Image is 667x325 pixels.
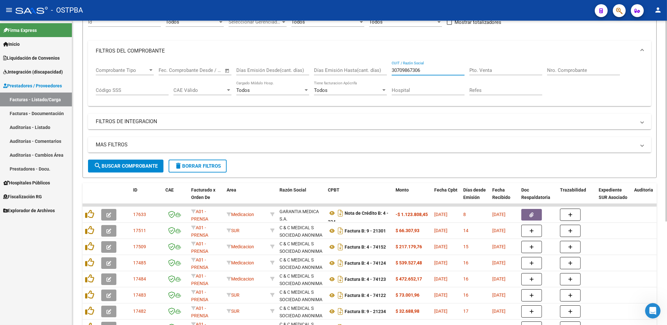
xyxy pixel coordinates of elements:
span: Explorador de Archivos [3,207,55,214]
span: [DATE] [434,260,447,265]
span: 16 [463,292,468,298]
span: Todos [236,87,250,93]
span: 16 [463,276,468,281]
datatable-header-cell: CAE [163,183,189,212]
i: Descargar documento [336,306,345,317]
span: Días desde Emisión [463,187,486,200]
span: [DATE] [492,228,505,233]
span: A01 - PRENSA [191,306,208,318]
span: Razón Social [280,187,306,192]
span: SUR [227,309,240,314]
span: Facturado x Orden De [191,187,215,200]
span: [DATE] [492,260,505,265]
strong: Nota de Crédito B: 4 - 324 [328,211,388,224]
datatable-header-cell: Razón Social [277,183,325,212]
span: Monto [396,187,409,192]
span: Trazabilidad [560,187,586,192]
span: Medicacion [227,276,254,281]
mat-expansion-panel-header: FILTROS DE INTEGRACION [88,114,651,129]
span: [DATE] [492,244,505,249]
i: Descargar documento [336,208,345,218]
input: Fecha fin [191,67,222,73]
strong: $ 539.527,48 [396,260,422,265]
div: 30708074949 [280,208,323,222]
strong: $ 73.001,96 [396,292,419,298]
strong: $ 32.688,98 [396,309,419,314]
i: Descargar documento [336,226,345,236]
span: 8 [463,212,466,217]
span: Todos [291,19,305,25]
strong: $ 217.179,76 [396,244,422,249]
span: A01 - PRENSA [191,225,208,238]
strong: Factura B: 4 - 74122 [345,293,386,298]
span: CPBT [328,187,339,192]
span: [DATE] [434,309,447,314]
span: [DATE] [492,276,505,281]
span: Comprobante Tipo [96,67,148,73]
span: SUR [227,292,240,298]
span: ID [133,187,137,192]
span: A01 - PRENSA [191,257,208,270]
div: C & C MEDICAL S SOCIEDAD ANONIMA [280,256,323,271]
i: Descargar documento [336,242,345,252]
span: A01 - PRENSA [191,241,208,254]
span: Seleccionar Gerenciador [229,19,281,25]
span: Borrar Filtros [174,163,221,169]
span: [DATE] [434,212,447,217]
div: 30707174702 [280,305,323,318]
datatable-header-cell: ID [131,183,163,212]
strong: Factura B: 4 - 74152 [345,244,386,250]
iframe: Intercom live chat [645,303,661,319]
span: SUR [227,228,240,233]
datatable-header-cell: Doc Respaldatoria [519,183,557,212]
span: CAE Válido [173,87,226,93]
div: GARANTIA MEDICA S.A. [280,208,323,223]
datatable-header-cell: Monto [393,183,432,212]
span: Todos [314,87,328,93]
datatable-header-cell: Facturado x Orden De [189,183,224,212]
span: Fecha Cpbt [434,187,457,192]
span: Integración (discapacidad) [3,68,63,75]
span: Mostrar totalizadores [455,18,501,26]
div: 30707174702 [280,289,323,302]
strong: $ 66.307,93 [396,228,419,233]
span: Medicacion [227,212,254,217]
span: A01 - PRENSA [191,273,208,286]
div: C & C MEDICAL S SOCIEDAD ANONIMA [280,224,323,239]
div: FILTROS DEL COMPROBANTE [88,61,651,106]
div: 30707174702 [280,272,323,286]
span: Hospitales Públicos [3,179,50,186]
span: Buscar Comprobante [94,163,158,169]
span: Medicacion [227,260,254,265]
span: Area [227,187,236,192]
span: A01 - PRENSA [191,290,208,302]
span: [DATE] [434,244,447,249]
strong: Factura B: 4 - 74124 [345,261,386,266]
mat-icon: delete [174,162,182,170]
span: Doc Respaldatoria [521,187,550,200]
span: 17482 [133,309,146,314]
span: [DATE] [434,292,447,298]
span: Medicacion [227,244,254,249]
datatable-header-cell: Trazabilidad [557,183,596,212]
span: Inicio [3,41,20,48]
span: 17483 [133,292,146,298]
span: Fiscalización RG [3,193,42,200]
datatable-header-cell: Expediente SUR Asociado [596,183,632,212]
mat-icon: menu [5,6,13,14]
span: Expediente SUR Asociado [599,187,627,200]
span: Prestadores / Proveedores [3,82,62,89]
button: Open calendar [224,67,231,74]
mat-expansion-panel-header: FILTROS DEL COMPROBANTE [88,41,651,61]
i: Descargar documento [336,290,345,300]
div: C & C MEDICAL S SOCIEDAD ANONIMA [280,240,323,255]
span: Liquidación de Convenios [3,54,60,62]
mat-icon: person [654,6,662,14]
button: Buscar Comprobante [88,160,163,172]
mat-panel-title: FILTROS DEL COMPROBANTE [96,47,636,54]
input: Fecha inicio [159,67,185,73]
span: A01 - PRENSA [191,209,208,222]
span: 17484 [133,276,146,281]
strong: -$ 1.123.808,45 [396,212,428,217]
div: 30707174702 [280,224,323,238]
